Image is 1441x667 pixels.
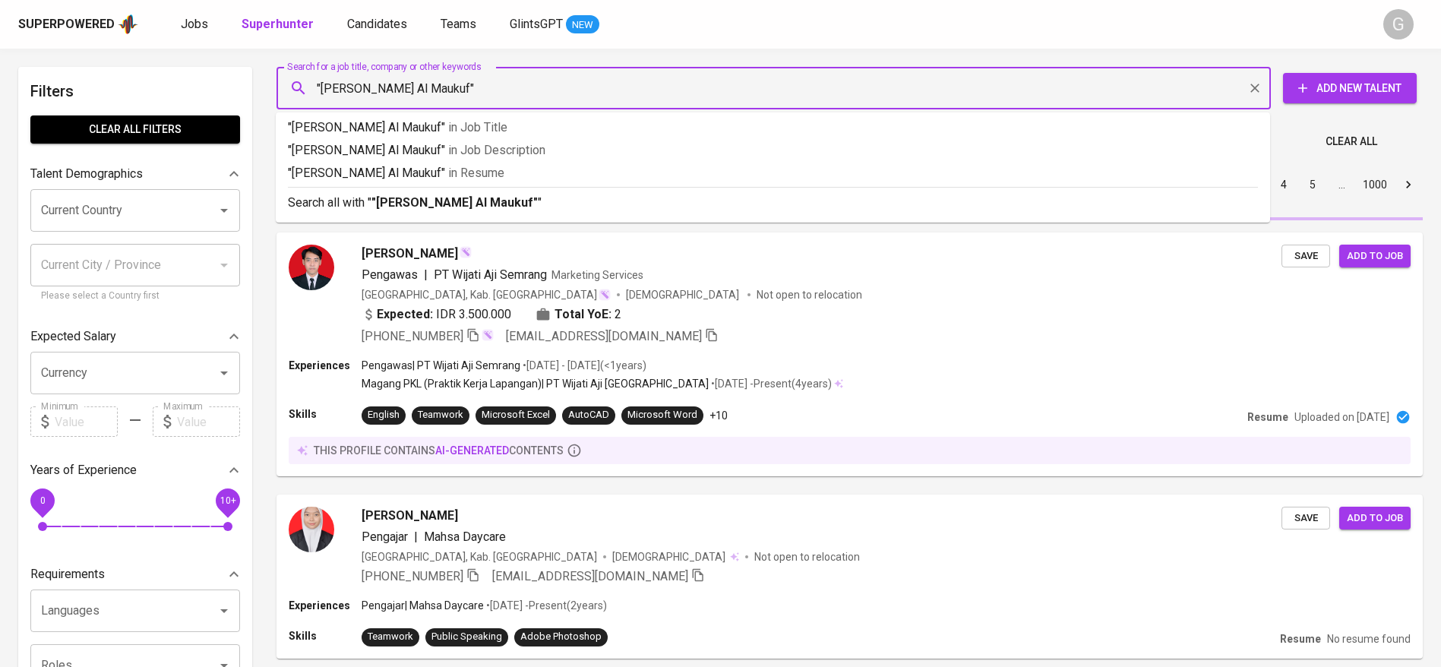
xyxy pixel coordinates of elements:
div: Microsoft Excel [482,408,550,422]
p: Please select a Country first [41,289,229,304]
span: Add New Talent [1295,79,1405,98]
p: Talent Demographics [30,165,143,183]
button: Open [213,600,235,621]
button: Add to job [1339,507,1411,530]
span: [EMAIL_ADDRESS][DOMAIN_NAME] [506,329,702,343]
span: Pengajar [362,529,408,544]
p: Resume [1280,631,1321,646]
p: Uploaded on [DATE] [1294,409,1389,425]
span: Jobs [181,17,208,31]
div: Superpowered [18,16,115,33]
span: in Job Title [448,120,507,134]
p: Requirements [30,565,105,583]
div: Expected Salary [30,321,240,352]
span: | [424,266,428,284]
button: Go to page 1000 [1358,172,1392,197]
span: Clear All filters [43,120,228,139]
span: [PERSON_NAME] [362,507,458,525]
p: Years of Experience [30,461,137,479]
p: • [DATE] - Present ( 4 years ) [709,376,832,391]
span: in Resume [448,166,504,180]
a: Superhunter [242,15,317,34]
span: 10+ [220,495,235,506]
button: Add to job [1339,245,1411,268]
span: Marketing Services [551,269,643,281]
button: Go to page 4 [1272,172,1296,197]
input: Value [55,406,118,437]
p: "[PERSON_NAME] Al Maukuf" [288,141,1258,160]
div: English [368,408,400,422]
a: Candidates [347,15,410,34]
span: AI-generated [435,444,509,457]
img: 806d1eb1c69130c928b2910a056393c2.jpg [289,245,334,290]
span: 0 [40,495,45,506]
button: Open [213,362,235,384]
input: Value [177,406,240,437]
div: Years of Experience [30,455,240,485]
p: No resume found [1327,631,1411,646]
a: Superpoweredapp logo [18,13,138,36]
span: Add to job [1347,248,1403,265]
p: Skills [289,628,362,643]
span: Teams [441,17,476,31]
span: 2 [615,305,621,324]
a: [PERSON_NAME]Pengawas|PT Wijati Aji SemrangMarketing Services[GEOGRAPHIC_DATA], Kab. [GEOGRAPHIC_... [277,232,1423,476]
a: Teams [441,15,479,34]
button: Open [213,200,235,221]
div: … [1329,177,1354,192]
span: Candidates [347,17,407,31]
span: in Job Description [448,143,545,157]
span: PT Wijati Aji Semrang [434,267,547,282]
div: AutoCAD [568,408,609,422]
p: • [DATE] - Present ( 2 years ) [484,598,607,613]
button: Clear [1244,77,1266,99]
span: | [414,528,418,546]
span: [PHONE_NUMBER] [362,569,463,583]
div: Adobe Photoshop [520,630,602,644]
span: NEW [566,17,599,33]
b: Expected: [377,305,433,324]
p: • [DATE] - [DATE] ( <1 years ) [520,358,646,373]
p: Magang PKL (Praktik Kerja Lapangan) | PT Wijati Aji [GEOGRAPHIC_DATA] [362,376,709,391]
p: Not open to relocation [754,549,860,564]
span: [PERSON_NAME] [362,245,458,263]
button: Save [1281,245,1330,268]
p: Expected Salary [30,327,116,346]
span: GlintsGPT [510,17,563,31]
p: +10 [709,408,728,423]
a: GlintsGPT NEW [510,15,599,34]
p: Skills [289,406,362,422]
p: Pengawas | PT Wijati Aji Semrang [362,358,520,373]
div: Requirements [30,559,240,590]
img: magic_wand.svg [599,289,611,301]
p: "[PERSON_NAME] Al Maukuf" [288,164,1258,182]
p: Experiences [289,598,362,613]
div: Teamwork [368,630,413,644]
img: f0f460e6-acf5-44d2-a3f8-77261a231da5.jpg [289,507,334,552]
span: Pengawas [362,267,418,282]
nav: pagination navigation [1154,172,1423,197]
a: Jobs [181,15,211,34]
b: "[PERSON_NAME] Al Maukuf" [371,195,538,210]
img: app logo [118,13,138,36]
p: Experiences [289,358,362,373]
span: Save [1289,248,1322,265]
span: [PHONE_NUMBER] [362,329,463,343]
div: Microsoft Word [627,408,697,422]
span: [DEMOGRAPHIC_DATA] [612,549,728,564]
div: Public Speaking [431,630,502,644]
b: Superhunter [242,17,314,31]
img: magic_wand.svg [482,329,494,341]
img: magic_wand.svg [460,246,472,258]
span: Add to job [1347,510,1403,527]
a: [PERSON_NAME]Pengajar|Mahsa Daycare[GEOGRAPHIC_DATA], Kab. [GEOGRAPHIC_DATA][DEMOGRAPHIC_DATA] No... [277,495,1423,659]
button: Clear All [1319,128,1383,156]
p: Pengajar | Mahsa Daycare [362,598,484,613]
button: Add New Talent [1283,73,1417,103]
b: Total YoE: [555,305,611,324]
div: [GEOGRAPHIC_DATA], Kab. [GEOGRAPHIC_DATA] [362,549,597,564]
div: [GEOGRAPHIC_DATA], Kab. [GEOGRAPHIC_DATA] [362,287,611,302]
div: Talent Demographics [30,159,240,189]
button: Save [1281,507,1330,530]
p: Not open to relocation [757,287,862,302]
